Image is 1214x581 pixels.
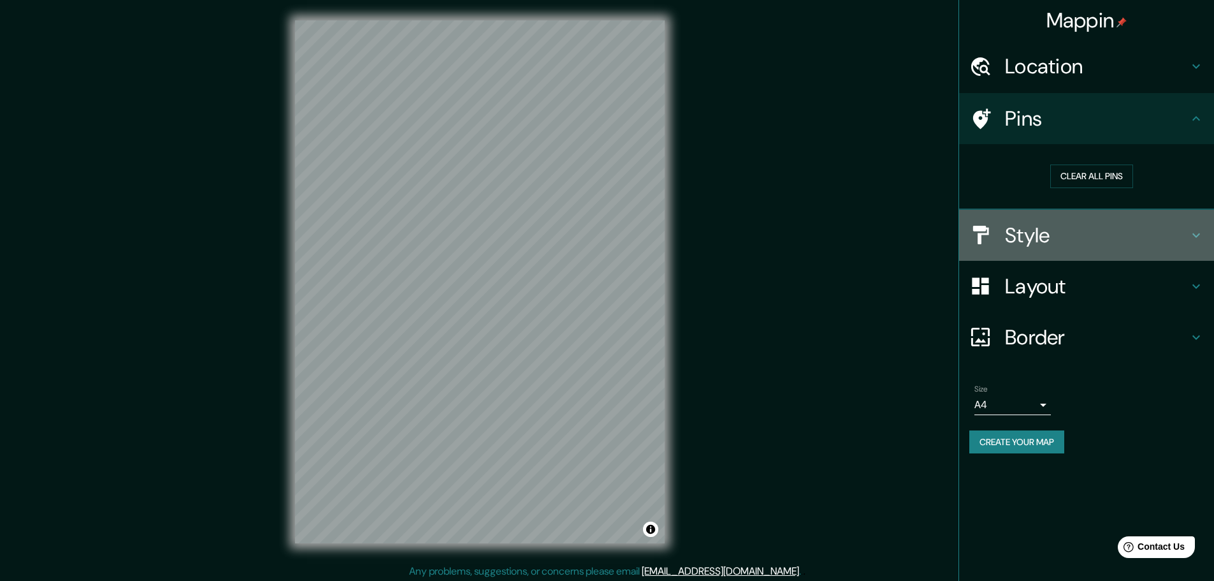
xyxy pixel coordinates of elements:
[1046,8,1127,33] h4: Mappin
[1050,165,1133,188] button: Clear all pins
[1101,531,1200,567] iframe: Help widget launcher
[1005,325,1189,350] h4: Border
[1005,54,1189,79] h4: Location
[974,395,1051,415] div: A4
[642,564,799,578] a: [EMAIL_ADDRESS][DOMAIN_NAME]
[409,564,801,579] p: Any problems, suggestions, or concerns please email .
[959,93,1214,144] div: Pins
[959,261,1214,312] div: Layout
[959,210,1214,261] div: Style
[643,522,658,537] button: Toggle attribution
[801,564,803,579] div: .
[959,41,1214,92] div: Location
[959,312,1214,363] div: Border
[1116,17,1127,27] img: pin-icon.png
[803,564,806,579] div: .
[295,20,665,543] canvas: Map
[969,430,1064,454] button: Create your map
[1005,223,1189,248] h4: Style
[1005,106,1189,131] h4: Pins
[1005,274,1189,299] h4: Layout
[974,383,988,394] label: Size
